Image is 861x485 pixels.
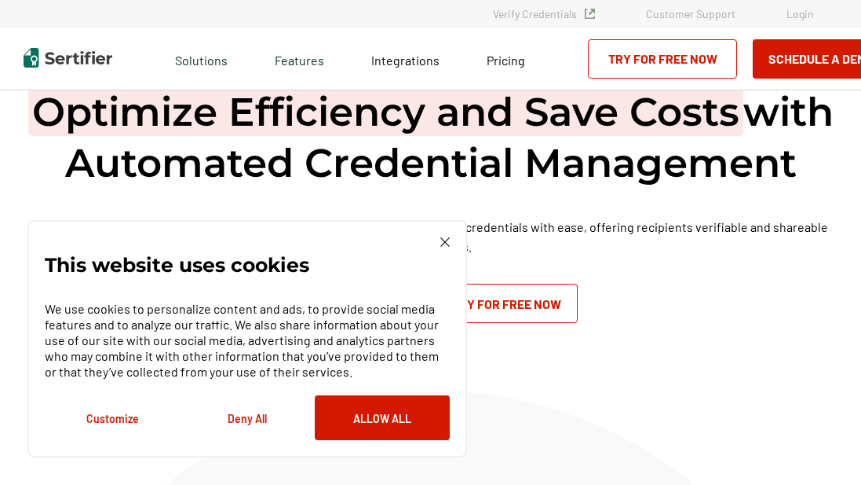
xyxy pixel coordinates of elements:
[585,9,595,19] img: Verified
[13,217,848,256] p: Unleash the power of digital recognition with Sertifier. Design, send, and track credentials with...
[371,53,440,68] span: Integrations
[440,237,450,247] img: Cookie Popup Close
[371,49,440,68] a: Integrations
[28,88,743,136] span: Optimize Efficiency and Save Costs
[487,53,525,68] span: Pricing
[436,284,578,323] a: Try for Free Now
[588,39,737,79] a: Try for Free Now
[24,48,112,68] img: Sertifier | Digital Credentialing Platform
[175,49,228,68] span: Solutions
[493,7,595,20] a: Verify Credentials
[45,301,450,380] p: We use cookies to personalize content and ads, to provide social media features and to analyze ou...
[783,410,861,485] iframe: Chat Widget
[786,7,814,20] a: Login
[45,257,309,273] p: This website uses cookies
[45,395,180,440] button: Customize
[180,395,315,440] button: Deny All
[487,49,525,68] a: Pricing
[315,395,450,440] button: Allow All
[646,7,735,20] a: Customer Support
[13,86,848,189] h1: with Automated Credential Management
[275,49,324,68] span: Features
